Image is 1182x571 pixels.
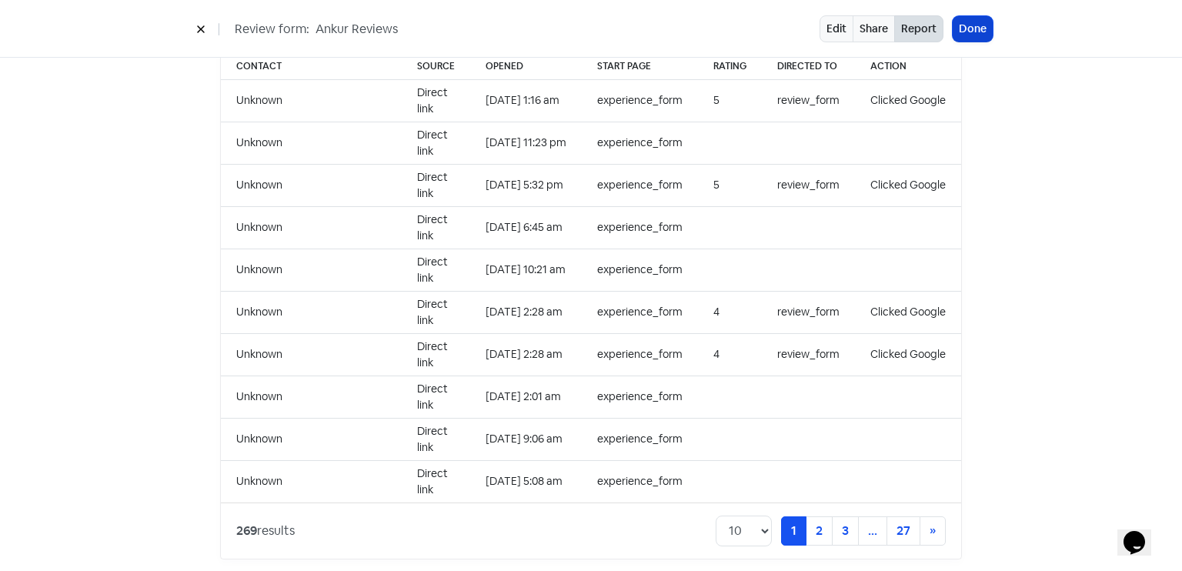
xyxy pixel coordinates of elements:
td: experience_form [582,122,698,164]
span: Review form: [235,20,309,38]
td: review_form [762,333,855,376]
td: [DATE] 5:32 pm [470,164,582,206]
td: review_form [762,79,855,122]
td: [DATE] 9:06 am [470,418,582,460]
td: Unknown [221,122,402,164]
td: [DATE] 5:08 am [470,460,582,503]
a: 27 [886,516,920,546]
td: [DATE] 2:01 am [470,376,582,418]
td: [DATE] 2:28 am [470,333,582,376]
td: Unknown [221,418,402,460]
td: experience_form [582,418,698,460]
td: 5 [698,79,762,122]
iframe: chat widget [1117,509,1167,556]
a: ... [858,516,887,546]
strong: 269 [236,523,257,539]
td: Unknown [221,333,402,376]
td: Unknown [221,460,402,503]
td: review_form [762,164,855,206]
td: Direct link [402,164,470,206]
td: Clicked Google [855,164,961,206]
a: Share [853,15,895,42]
td: Direct link [402,206,470,249]
td: Direct link [402,79,470,122]
td: Clicked Google [855,291,961,333]
th: Source [402,53,470,80]
th: Directed to [762,53,855,80]
td: Clicked Google [855,333,961,376]
td: Direct link [402,333,470,376]
td: experience_form [582,460,698,503]
td: Direct link [402,249,470,291]
td: 4 [698,291,762,333]
td: [DATE] 11:23 pm [470,122,582,164]
td: Direct link [402,460,470,503]
th: Opened [470,53,582,80]
th: Start page [582,53,698,80]
td: Unknown [221,291,402,333]
a: Edit [820,15,853,42]
td: experience_form [582,164,698,206]
td: experience_form [582,79,698,122]
button: Done [953,16,993,42]
td: Clicked Google [855,79,961,122]
td: experience_form [582,206,698,249]
td: Unknown [221,376,402,418]
td: Unknown [221,164,402,206]
th: Rating [698,53,762,80]
td: [DATE] 1:16 am [470,79,582,122]
th: Contact [221,53,402,80]
td: experience_form [582,376,698,418]
td: [DATE] 10:21 am [470,249,582,291]
a: 2 [806,516,833,546]
td: Direct link [402,376,470,418]
td: Direct link [402,418,470,460]
td: review_form [762,291,855,333]
a: Next [920,516,946,546]
td: experience_form [582,291,698,333]
span: » [930,523,936,539]
td: Unknown [221,79,402,122]
button: Report [894,15,943,42]
td: Unknown [221,206,402,249]
td: Direct link [402,122,470,164]
td: Direct link [402,291,470,333]
a: 1 [781,516,806,546]
td: experience_form [582,333,698,376]
td: 5 [698,164,762,206]
td: [DATE] 6:45 am [470,206,582,249]
td: Unknown [221,249,402,291]
th: Action [855,53,961,80]
td: [DATE] 2:28 am [470,291,582,333]
a: 3 [832,516,859,546]
td: experience_form [582,249,698,291]
div: results [236,522,295,540]
td: 4 [698,333,762,376]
